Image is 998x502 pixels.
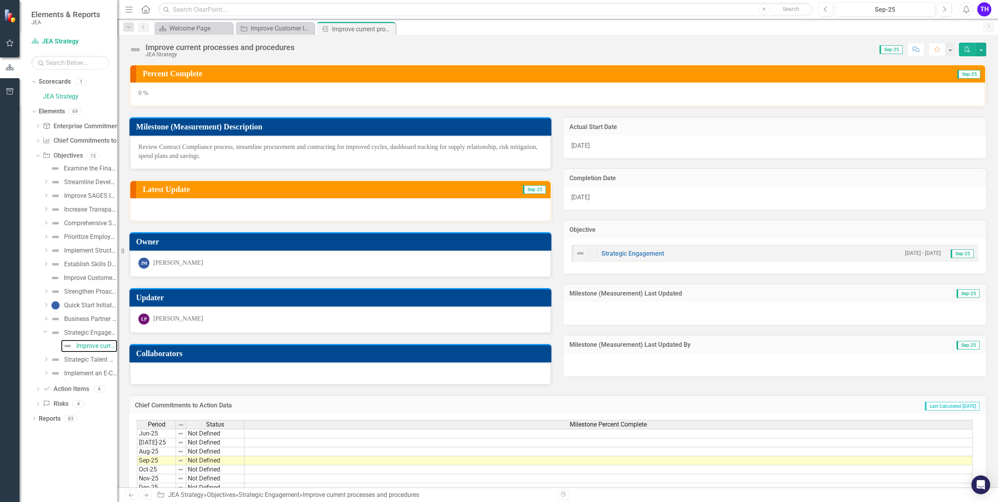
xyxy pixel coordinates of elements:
span: Milestone Percent Complete [570,421,647,428]
div: 83 [65,415,77,422]
a: Improve SAGES Interface. [49,190,117,202]
img: Not Defined [51,287,60,296]
a: Strategic Engagement [239,491,300,498]
h3: Actual Start Date [569,124,980,131]
div: 4 [72,401,85,407]
span: Sep-25 [523,185,546,194]
div: Prioritize Employee Well-being [64,233,117,240]
img: Not Defined [63,341,72,351]
a: Increase Transparency and Stakeholder Engagement [49,203,117,216]
img: Not Defined [51,177,60,187]
span: Review Contract Compliance process, streamline procurement and contracting for improved cycles, d... [138,143,538,159]
img: Not Defined [51,260,60,269]
a: Strategic Talent Development, Safety and Succession Planning [49,353,117,366]
a: JEA Strategy [168,491,204,498]
small: JEA [31,19,100,25]
span: Sep-25 [880,45,903,54]
div: Examine the Financial Impacts of Standards [64,165,117,172]
td: Aug-25 [137,447,176,456]
div: JEA Strategy [145,52,294,57]
a: Action Items [43,385,89,394]
span: [DATE] [571,142,590,149]
span: Last Calculated [DATE] [925,402,980,411]
td: Jun-25 [137,429,176,438]
h3: Objective [569,226,980,233]
img: Not Defined [51,369,60,378]
img: On Hold [51,301,60,310]
h3: Milestone (Measurement) Last Updated By [569,341,913,348]
h3: Completion Date [569,175,980,182]
span: Sep-25 [951,249,974,258]
img: Not Defined [50,273,60,283]
h3: Percent Complete [143,69,741,78]
div: Welcome Page [169,23,231,33]
div: Implement Structured Training Programs [64,247,117,254]
a: Strategic Engagement [49,326,117,339]
a: Risks [43,400,68,409]
span: Sep-25 [957,70,980,79]
td: Not Defined [186,465,244,474]
img: Not Defined [51,232,60,242]
div: Business Partner Relationship [64,316,117,323]
a: Reports [39,414,61,423]
span: Sep-25 [957,341,980,350]
a: Strategic Engagement [601,250,664,257]
a: Prioritize Employee Well-being [49,231,117,243]
img: Not Defined [129,43,142,56]
button: Search [772,4,811,15]
button: Sep-25 [835,2,935,16]
a: JEA Strategy [43,92,117,101]
a: Chief Commitments to Actions [43,136,139,145]
h3: Chief Commitments to Action Data [135,402,673,409]
div: JM [138,258,149,269]
img: 8DAGhfEEPCf229AAAAAElFTkSuQmCC [178,430,184,437]
a: Business Partner Relationship [49,313,117,325]
div: Quick Start Initiatives [64,302,117,309]
h3: Owner [136,237,547,246]
div: 0 % [130,82,985,106]
a: Elements [39,107,65,116]
div: Improve current processes and procedures [76,342,117,350]
div: Establish Skills Development Initiatives [64,261,117,268]
div: » » » [157,491,552,500]
input: Search ClearPoint... [158,3,813,16]
div: [PERSON_NAME] [153,314,203,323]
h3: Latest Update [143,185,411,194]
div: Strategic Engagement [64,329,117,336]
a: Improve Customer Interactions [48,272,117,284]
a: Objectives [43,151,83,160]
span: Search [783,6,799,12]
div: Improve SAGES Interface. [64,192,117,199]
a: Scorecards [39,77,71,86]
small: [DATE] - [DATE] [905,249,941,257]
a: Examine the Financial Impacts of Standards [48,162,117,175]
div: Improve Customer Interactions [251,23,312,33]
a: Establish Skills Development Initiatives [49,258,117,271]
img: 8DAGhfEEPCf229AAAAAElFTkSuQmCC [178,475,184,482]
td: Not Defined [186,474,244,483]
div: [PERSON_NAME] [153,258,203,267]
img: 8DAGhfEEPCf229AAAAAElFTkSuQmCC [178,457,184,464]
div: Strategic Talent Development, Safety and Succession Planning [64,356,117,363]
img: 8DAGhfEEPCf229AAAAAElFTkSuQmCC [178,466,184,473]
a: Welcome Page [156,23,231,33]
td: Dec-25 [137,483,176,492]
img: Not Defined [51,314,60,324]
a: Improve Customer Interactions [238,23,312,33]
img: 8DAGhfEEPCf229AAAAAElFTkSuQmCC [178,439,184,446]
td: [DATE]-25 [137,438,176,447]
td: Not Defined [186,438,244,447]
h3: Milestone (Measurement) Last Updated [569,290,908,297]
div: Improve current processes and procedures [145,43,294,52]
a: Streamline Development Workflows [49,176,117,188]
img: Not Defined [576,249,585,258]
a: Implement Structured Training Programs [49,244,117,257]
div: 15 [87,152,99,159]
img: Not Defined [50,164,60,173]
td: Oct-25 [137,465,176,474]
div: Open Intercom Messenger [971,475,990,494]
button: TH [977,2,991,16]
img: 8DAGhfEEPCf229AAAAAElFTkSuQmCC [178,484,184,491]
span: Sep-25 [957,289,980,298]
